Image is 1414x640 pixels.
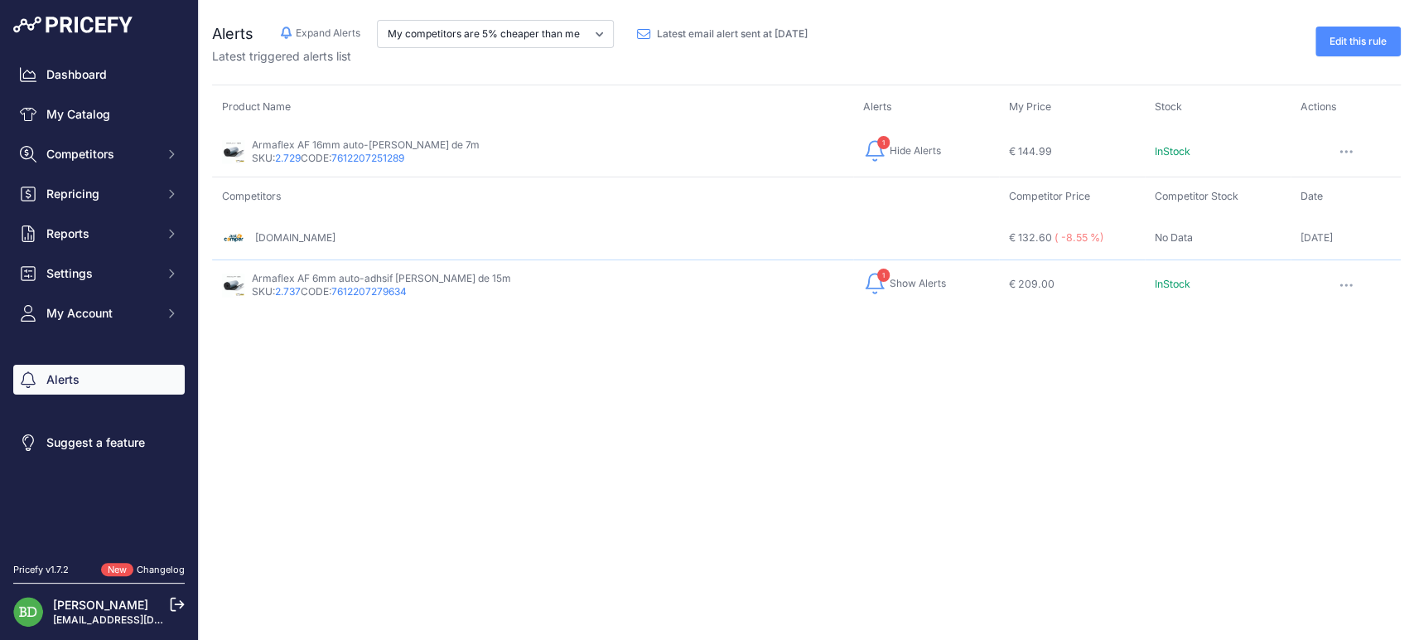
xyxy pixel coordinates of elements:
a: 2.729 [275,152,301,164]
a: [EMAIL_ADDRESS][DOMAIN_NAME] [53,613,226,626]
p: Armaflex AF 6mm auto-adhsif [PERSON_NAME] de 15m [252,272,511,285]
a: Changelog [137,564,185,575]
span: No Data [1155,231,1193,244]
a: [DOMAIN_NAME] [255,231,335,244]
a: My Catalog [13,99,185,129]
p: Latest triggered alerts list [212,48,821,65]
button: My Account [13,298,185,328]
th: Actions [1291,99,1401,127]
span: New [101,563,133,577]
th: My Price [999,99,1145,127]
td: Competitor Stock [1145,177,1291,216]
span: My Account [46,305,155,322]
a: 2.737 [275,285,301,298]
td: Competitor Price [999,177,1145,216]
button: Settings [13,259,185,288]
nav: Sidebar [13,60,185,543]
a: [PERSON_NAME] [53,598,148,612]
td: € 144.99 [999,127,1145,177]
a: Suggest a feature [13,428,185,458]
img: Pricefy Logo [13,17,133,33]
p: Armaflex AF 16mm auto-[PERSON_NAME] de 7m [252,138,480,152]
a: Edit this rule [1315,27,1401,56]
button: Repricing [13,179,185,209]
span: Competitors [46,146,155,162]
span: Settings [46,265,155,282]
span: 1 [877,269,890,282]
span: 1 [877,136,890,149]
span: InStock [1155,145,1190,158]
td: € 209.00 [999,259,1145,309]
th: Stock [1145,99,1291,127]
span: [DATE] [1301,231,1333,244]
span: InStock [1155,278,1190,290]
span: Show Alerts [890,277,946,290]
span: Alerts [212,25,253,42]
button: 1 Hide Alerts [863,138,941,164]
span: Hide Alerts [890,144,941,158]
p: SKU: CODE: [252,152,480,165]
span: Latest email alert sent at [DATE] [657,27,808,41]
button: Competitors [13,139,185,169]
a: 7612207279634 [331,285,407,298]
span: ( -8.55 %) [1054,231,1104,244]
button: Expand Alerts [280,25,360,41]
p: SKU: CODE: [252,285,511,298]
span: Reports [46,225,155,242]
a: Dashboard [13,60,185,90]
a: 7612207251289 [331,152,404,164]
img: just4camper.fr.png [222,226,245,250]
span: Expand Alerts [296,27,360,40]
td: Date [1291,177,1401,216]
span: Repricing [46,186,155,202]
th: Product Name [212,99,853,127]
td: Competitors [212,177,999,216]
th: Alerts [853,99,999,127]
a: Alerts [13,365,185,395]
div: Pricefy v1.7.2 [13,563,69,577]
button: Reports [13,219,185,249]
button: 1 Show Alerts [863,270,946,297]
span: € 132.60 [1009,231,1052,244]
